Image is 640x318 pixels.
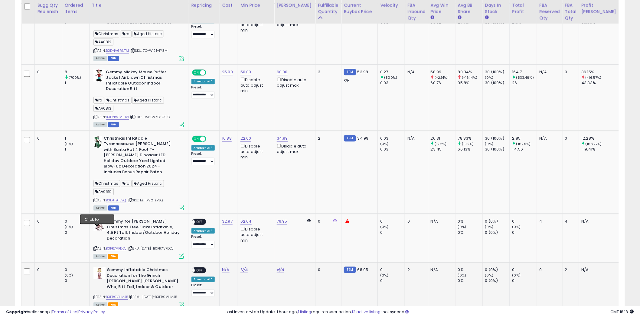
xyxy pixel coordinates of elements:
div: 0 [318,267,337,273]
img: 317vKkASa8L._SL40_.jpg [93,267,106,279]
div: 4 [540,219,558,224]
small: Avg BB Share. [458,15,462,20]
small: (0%) [380,141,389,146]
div: 0 (0%) [485,219,510,224]
div: N/A [407,136,423,141]
div: -4.56 [512,147,537,152]
div: 0 [37,219,57,224]
div: 58.99 [431,69,455,75]
small: (0%) [65,141,73,146]
b: Gemmy Inflatable Christmas Decoration for The Grinch [PERSON_NAME] [PERSON_NAME] Who, 5 ft Tall, ... [107,267,181,291]
a: Terms of Use [52,309,77,315]
div: 0 [380,219,405,224]
span: | SKU: UM-OVYC-C9IC [130,114,170,119]
div: 0.03 [380,136,405,141]
div: Profit [PERSON_NAME] [582,2,618,15]
div: Title [92,2,186,8]
span: OFF [195,268,204,273]
div: 30 (100%) [485,136,510,141]
div: Last InventoryLab Update: 1 hour ago, requires user action, not synced. [226,309,634,315]
div: 30 (100%) [485,147,510,152]
div: 23.45 [431,147,455,152]
span: | SKU: [DATE]-B0FR9VHM45 [129,294,178,299]
div: Preset: [191,85,215,99]
span: 53.98 [358,69,368,75]
span: Christmas [93,30,120,37]
span: OFF [195,219,204,224]
div: 2 [407,267,423,273]
span: Aged Historic [132,180,164,187]
div: 0 [565,69,574,75]
div: 0 [565,136,574,141]
div: 3 [318,69,337,75]
div: 0% [458,230,482,235]
div: 0 (0%) [485,230,510,235]
div: 0 [380,230,405,235]
small: (163.27%) [586,141,602,146]
small: (-2.91%) [435,75,449,80]
small: (0%) [458,224,466,229]
small: Days In Stock. [485,15,489,20]
div: Current Buybox Price [344,2,375,15]
a: 16.88 [222,135,232,141]
small: (0%) [458,273,466,278]
div: Sugg Qty Replenish [37,2,60,15]
span: Aged Historic [132,97,164,104]
div: 30 (100%) [485,69,510,75]
div: 0 [512,219,537,224]
div: 0 [37,136,57,141]
small: (0%) [65,273,73,278]
img: 51EfhuicSzL._SL40_.jpg [93,136,102,148]
div: 0 [65,219,89,224]
span: ON [193,70,200,75]
div: 0 (0%) [485,278,510,283]
span: All listings currently available for purchase on Amazon [93,122,107,127]
a: B0DNVCVJHW [106,114,129,120]
div: FBA Reserved Qty [540,2,560,21]
div: 0 [65,278,89,283]
img: 41Hl7G9pm+L._SL40_.jpg [93,219,106,231]
div: 0 [512,267,537,273]
div: N/A [540,136,558,141]
a: 12 active listings [352,309,383,315]
span: All listings currently available for purchase on Amazon [93,56,107,61]
span: FBA [108,254,119,259]
a: N/A [222,267,229,273]
small: (-16.14%) [462,75,477,80]
small: FBM [344,135,356,141]
small: (800%) [384,75,397,80]
b: Gemmy Mickey Mouse Puffer Jacket Airblown Christmas Inflatable Outdoor Indoor Decoration 5 ft [106,69,180,93]
div: N/A [582,267,616,273]
div: Days In Stock [485,2,507,15]
small: (12.2%) [435,141,447,146]
div: Amazon AI * [191,79,215,84]
div: [PERSON_NAME] [277,2,313,8]
div: 2 [318,136,337,141]
div: ASIN: [93,136,184,210]
div: 43.33% [582,80,620,86]
a: 62.64 [240,218,252,224]
span: ra [121,30,131,37]
a: B0FR7VFDDJ [106,246,127,251]
div: FBA Total Qty [565,2,576,21]
div: Repricing [191,2,217,8]
span: ra [121,180,131,187]
div: 95.8% [458,80,482,86]
div: N/A [431,267,451,273]
small: FBM [344,267,356,273]
div: 0 [65,230,89,235]
div: Preset: [191,235,215,248]
div: 2 [565,267,574,273]
a: 1 listing [298,309,312,315]
div: Amazon AI * [191,228,215,234]
span: Christmas [105,97,132,104]
div: Disable auto adjust max [277,76,311,88]
div: 80.34% [458,69,482,75]
span: FBM [108,122,119,127]
span: ra [93,97,104,104]
small: FBM [344,69,356,75]
div: 36.15% [582,69,620,75]
span: FBM [108,205,119,210]
div: N/A [540,69,558,75]
div: Fulfillable Quantity [318,2,339,15]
